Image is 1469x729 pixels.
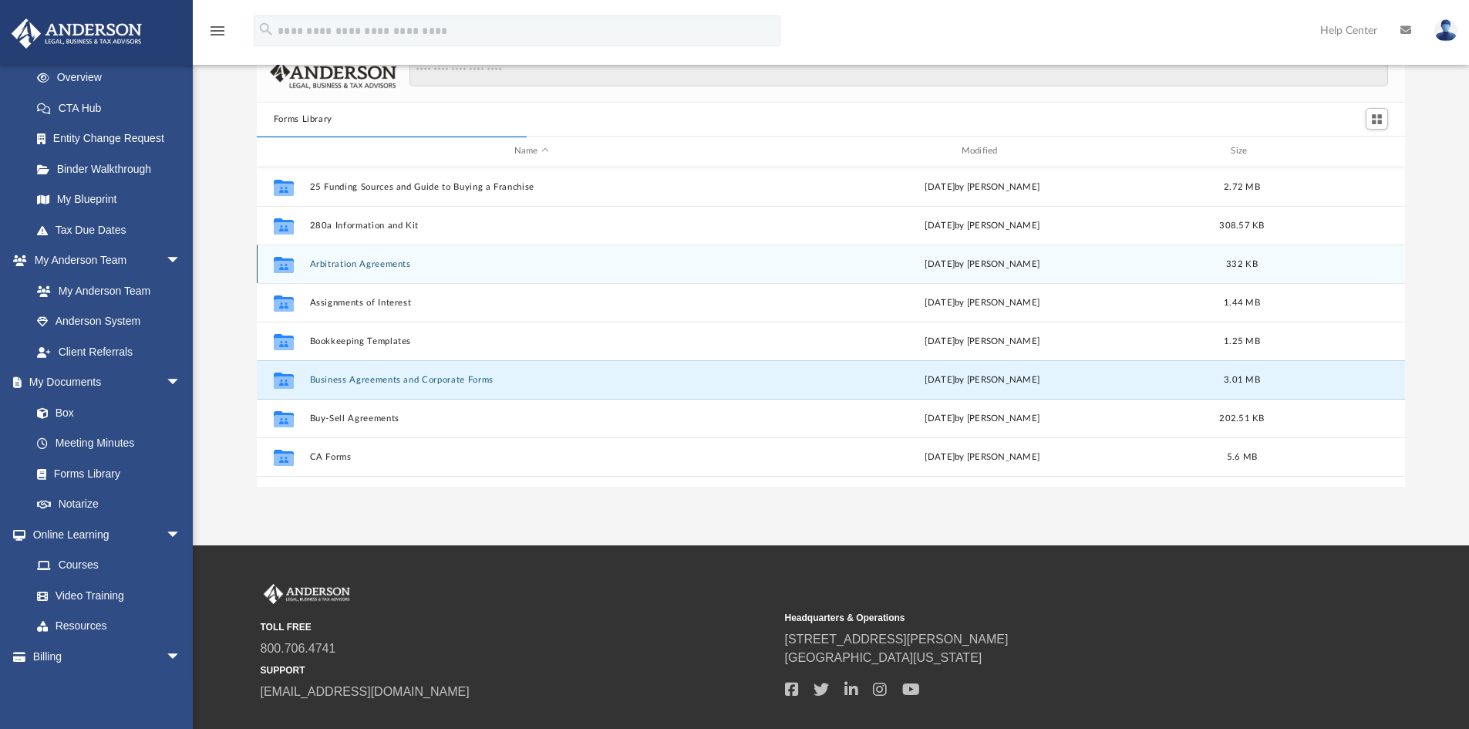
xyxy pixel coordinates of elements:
img: Anderson Advisors Platinum Portal [261,584,353,604]
a: Courses [22,550,197,581]
small: Headquarters & Operations [785,611,1299,625]
a: [EMAIL_ADDRESS][DOMAIN_NAME] [261,685,470,698]
a: Forms Library [22,458,189,489]
a: Notarize [22,489,197,520]
div: [DATE] by [PERSON_NAME] [760,334,1205,348]
a: 800.706.4741 [261,642,336,655]
a: My Blueprint [22,184,197,215]
a: Anderson System [22,306,197,337]
span: 5.6 MB [1226,452,1257,461]
a: Billingarrow_drop_down [11,641,204,672]
div: [DATE] by [PERSON_NAME] [760,373,1205,386]
a: Meeting Minutes [22,428,197,459]
div: Size [1211,144,1272,158]
div: [DATE] by [PERSON_NAME] [760,411,1205,425]
a: Client Referrals [22,336,197,367]
span: arrow_drop_down [166,245,197,277]
a: Online Learningarrow_drop_down [11,519,197,550]
a: CTA Hub [22,93,204,123]
div: Name [308,144,753,158]
span: arrow_drop_down [166,367,197,399]
small: SUPPORT [261,663,774,677]
div: [DATE] by [PERSON_NAME] [760,450,1205,464]
span: 308.57 KB [1219,221,1264,229]
button: Forms Library [274,113,332,127]
button: Bookkeeping Templates [309,336,753,346]
span: 2.72 MB [1224,182,1260,191]
div: id [264,144,302,158]
a: My Anderson Team [22,275,189,306]
button: CA Forms [309,452,753,462]
div: [DATE] by [PERSON_NAME] [760,295,1205,309]
i: menu [208,22,227,40]
div: [DATE] by [PERSON_NAME] [760,180,1205,194]
button: Switch to Grid View [1366,108,1389,130]
div: [DATE] by [PERSON_NAME] [760,218,1205,232]
a: [STREET_ADDRESS][PERSON_NAME] [785,633,1009,646]
div: [DATE] by [PERSON_NAME] [760,257,1205,271]
a: Entity Change Request [22,123,204,154]
span: 3.01 MB [1224,375,1260,383]
div: id [1279,144,1387,158]
a: Box [22,397,189,428]
span: 332 KB [1226,259,1258,268]
div: grid [257,167,1406,487]
span: arrow_drop_down [166,641,197,673]
a: Binder Walkthrough [22,154,204,184]
button: Business Agreements and Corporate Forms [309,375,753,385]
img: User Pic [1434,19,1457,42]
a: [GEOGRAPHIC_DATA][US_STATE] [785,651,982,664]
a: Events Calendar [11,672,204,703]
small: TOLL FREE [261,620,774,634]
a: Resources [22,611,197,642]
button: Buy-Sell Agreements [309,413,753,424]
a: Tax Due Dates [22,214,204,245]
span: 1.44 MB [1224,298,1260,306]
span: 202.51 KB [1219,413,1264,422]
button: Arbitration Agreements [309,259,753,269]
button: 280a Information and Kit [309,221,753,231]
a: Overview [22,62,204,93]
a: My Documentsarrow_drop_down [11,367,197,398]
a: menu [208,29,227,40]
a: My Anderson Teamarrow_drop_down [11,245,197,276]
button: Assignments of Interest [309,298,753,308]
input: Search files and folders [409,57,1388,86]
span: 1.25 MB [1224,336,1260,345]
a: Video Training [22,580,189,611]
span: arrow_drop_down [166,519,197,551]
div: Modified [760,144,1204,158]
button: 25 Funding Sources and Guide to Buying a Franchise [309,182,753,192]
img: Anderson Advisors Platinum Portal [7,19,147,49]
i: search [258,21,275,38]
